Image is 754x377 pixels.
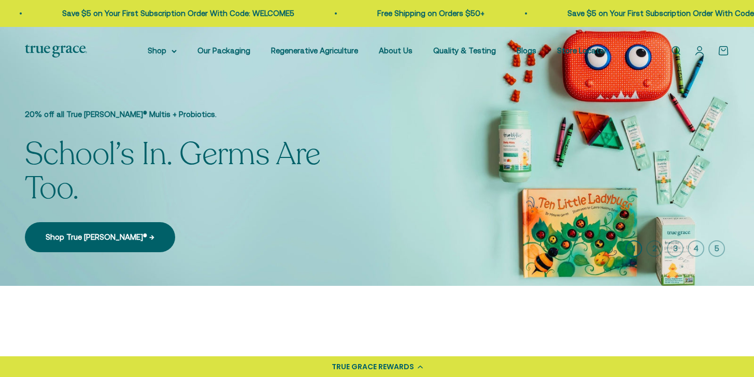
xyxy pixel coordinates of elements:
p: Save $5 on Your First Subscription Order With Code: WELCOME5 [61,7,293,20]
a: Shop True [PERSON_NAME]® → [25,222,175,252]
a: Regenerative Agriculture [271,46,358,55]
a: Free Shipping on Orders $50+ [376,9,483,18]
button: 5 [708,240,725,257]
button: 4 [688,240,704,257]
a: Quality & Testing [433,46,496,55]
a: Our Packaging [197,46,250,55]
button: 3 [667,240,684,257]
split-lines: School’s In. Germs Are Too. [25,133,321,210]
div: TRUE GRACE REWARDS [332,361,414,372]
p: 20% off all True [PERSON_NAME]® Multis + Probiotics. [25,108,367,121]
a: Blogs [517,46,536,55]
a: About Us [379,46,412,55]
a: Store Locator [557,46,607,55]
button: 2 [646,240,663,257]
button: 1 [625,240,642,257]
summary: Shop [148,45,177,57]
